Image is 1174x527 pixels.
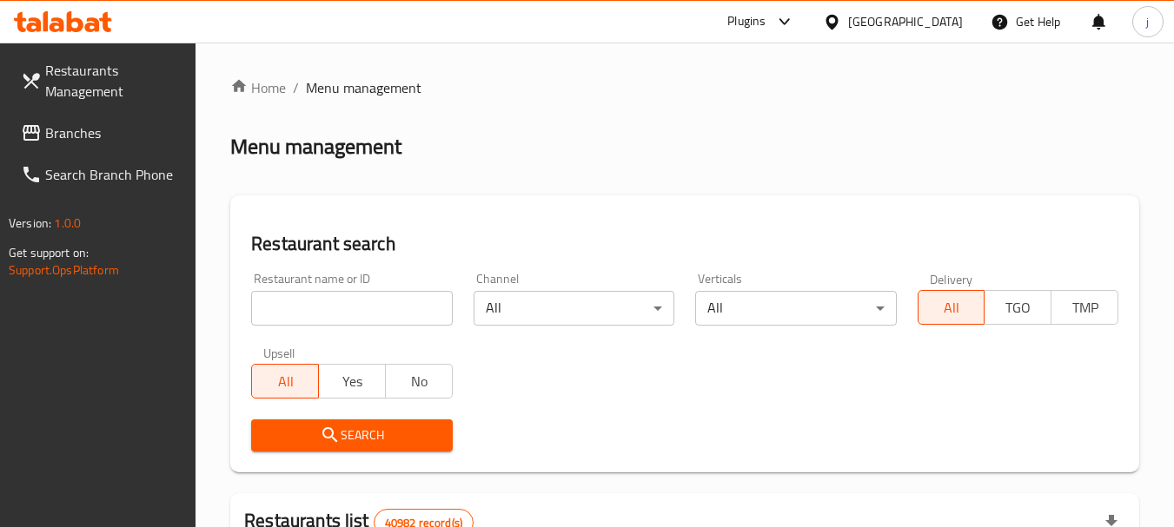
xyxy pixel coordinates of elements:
div: All [474,291,674,326]
button: Yes [318,364,386,399]
div: [GEOGRAPHIC_DATA] [848,12,963,31]
span: TMP [1058,295,1111,320]
span: Restaurants Management [45,60,182,102]
a: Search Branch Phone [7,154,196,195]
input: Search for restaurant name or ID.. [251,291,452,326]
div: Plugins [727,11,766,32]
a: Support.OpsPlatform [9,259,119,281]
span: Get support on: [9,241,89,264]
label: Upsell [263,346,295,359]
button: TMP [1051,290,1118,325]
button: Search [251,419,452,451]
span: Search Branch Phone [45,164,182,185]
a: Restaurants Management [7,49,196,112]
h2: Menu management [230,133,401,161]
button: No [385,364,453,399]
nav: breadcrumb [230,77,1139,98]
a: Home [230,77,286,98]
button: All [918,290,985,325]
span: Yes [326,369,379,394]
a: Branches [7,112,196,154]
span: All [259,369,312,394]
span: Branches [45,122,182,143]
label: Delivery [930,273,973,285]
div: All [695,291,896,326]
h2: Restaurant search [251,231,1118,257]
button: TGO [984,290,1051,325]
span: Version: [9,212,51,234]
span: TGO [992,295,1045,320]
span: No [393,369,446,394]
span: All [925,295,978,320]
li: / [293,77,299,98]
button: All [251,364,319,399]
span: j [1146,12,1149,31]
span: Menu management [306,77,421,98]
span: Search [265,425,438,446]
span: 1.0.0 [54,212,81,234]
